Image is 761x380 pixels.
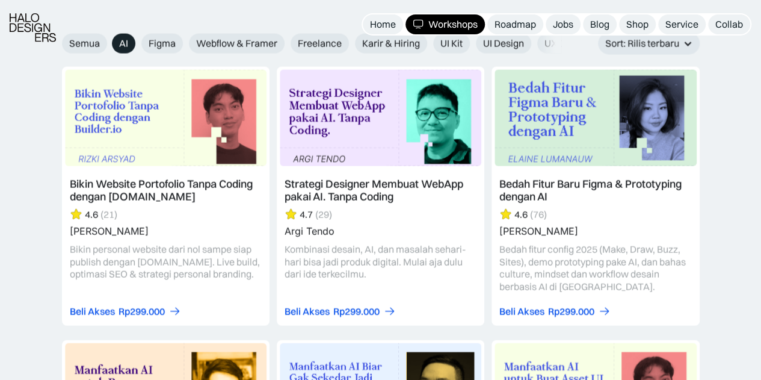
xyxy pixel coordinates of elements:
div: Shop [626,18,649,31]
a: Collab [708,14,750,34]
a: Shop [619,14,656,34]
div: Collab [715,18,743,31]
a: Blog [583,14,617,34]
div: Beli Akses [70,305,115,318]
div: Home [370,18,396,31]
div: Beli Akses [499,305,544,318]
a: Jobs [546,14,581,34]
div: Rp299.000 [119,305,165,318]
div: Workshops [428,18,478,31]
div: Sort: Rilis terbaru [605,37,679,50]
div: Beli Akses [285,305,330,318]
a: Beli AksesRp299.000 [285,305,396,318]
div: Roadmap [494,18,536,31]
span: Karir & Hiring [362,37,420,50]
span: Webflow & Framer [196,37,277,50]
div: Blog [590,18,609,31]
div: Rp299.000 [333,305,380,318]
span: UI Kit [440,37,463,50]
a: Roadmap [487,14,543,34]
div: Jobs [553,18,573,31]
span: UX Design [544,37,589,50]
div: Service [665,18,698,31]
a: Workshops [405,14,485,34]
a: Beli AksesRp299.000 [70,305,181,318]
span: UI Design [483,37,524,50]
a: Service [658,14,706,34]
div: Sort: Rilis terbaru [598,33,700,55]
span: Semua [69,37,100,50]
span: AI [119,37,128,50]
div: Rp299.000 [548,305,594,318]
a: Home [363,14,403,34]
span: Freelance [298,37,342,50]
a: Beli AksesRp299.000 [499,305,611,318]
span: Figma [149,37,176,50]
form: Email Form [62,34,561,54]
